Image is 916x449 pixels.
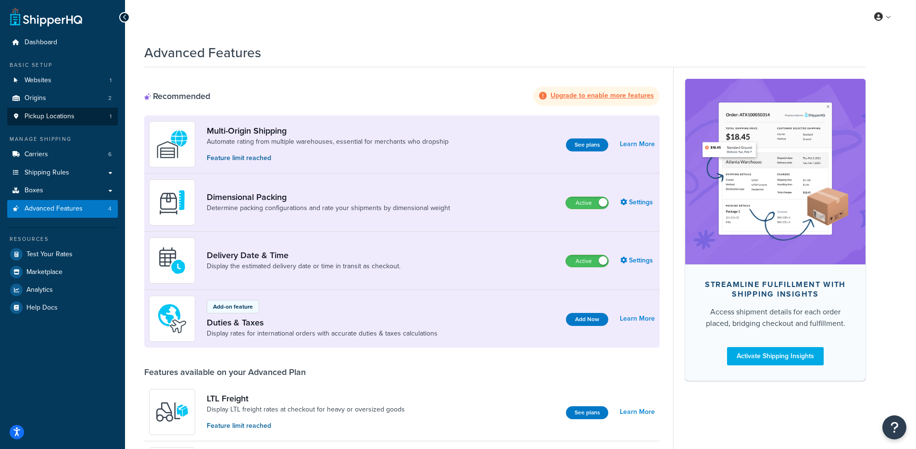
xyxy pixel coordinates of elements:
[155,302,189,336] img: icon-duo-feat-landed-cost-7136b061.png
[110,112,112,121] span: 1
[25,38,57,47] span: Dashboard
[882,415,906,439] button: Open Resource Center
[213,302,253,311] p: Add-on feature
[144,91,210,101] div: Recommended
[207,137,449,147] a: Automate rating from multiple warehouses, essential for merchants who dropship
[25,112,75,121] span: Pickup Locations
[26,304,58,312] span: Help Docs
[26,286,53,294] span: Analytics
[144,367,306,377] div: Features available on your Advanced Plan
[207,125,449,136] a: Multi-Origin Shipping
[207,262,401,271] a: Display the estimated delivery date or time in transit as checkout.
[207,329,438,338] a: Display rates for international orders with accurate duties & taxes calculations
[207,203,450,213] a: Determine packing configurations and rate your shipments by dimensional weight
[7,200,118,218] a: Advanced Features4
[207,421,405,431] p: Feature limit reached
[7,135,118,143] div: Manage Shipping
[155,186,189,219] img: DTVBYsAAAAAASUVORK5CYII=
[620,196,655,209] a: Settings
[7,200,118,218] li: Advanced Features
[108,150,112,159] span: 6
[7,246,118,263] a: Test Your Rates
[620,254,655,267] a: Settings
[7,89,118,107] a: Origins2
[25,150,48,159] span: Carriers
[7,182,118,200] a: Boxes
[155,244,189,277] img: gfkeb5ejjkALwAAAABJRU5ErkJggg==
[207,393,405,404] a: LTL Freight
[25,94,46,102] span: Origins
[155,395,189,429] img: y79ZsPf0fXUFUhFXDzUgf+ktZg5F2+ohG75+v3d2s1D9TjoU8PiyCIluIjV41seZevKCRuEjTPPOKHJsQcmKCXGdfprl3L4q7...
[7,299,118,316] a: Help Docs
[700,93,851,250] img: feature-image-si-e24932ea9b9fcd0ff835db86be1ff8d589347e8876e1638d903ea230a36726be.png
[7,108,118,125] li: Pickup Locations
[26,250,73,259] span: Test Your Rates
[551,90,654,100] strong: Upgrade to enable more features
[207,317,438,328] a: Duties & Taxes
[7,61,118,69] div: Basic Setup
[566,255,608,267] label: Active
[207,250,401,261] a: Delivery Date & Time
[207,192,450,202] a: Dimensional Packing
[566,197,608,209] label: Active
[7,34,118,51] a: Dashboard
[26,268,63,276] span: Marketplace
[110,76,112,85] span: 1
[701,280,850,299] div: Streamline Fulfillment with Shipping Insights
[207,405,405,414] a: Display LTL freight rates at checkout for heavy or oversized goods
[25,187,43,195] span: Boxes
[7,72,118,89] a: Websites1
[620,312,655,325] a: Learn More
[7,235,118,243] div: Resources
[7,281,118,299] a: Analytics
[7,72,118,89] li: Websites
[727,347,824,365] a: Activate Shipping Insights
[7,164,118,182] a: Shipping Rules
[566,313,608,326] button: Add Now
[155,127,189,161] img: WatD5o0RtDAAAAAElFTkSuQmCC
[144,43,261,62] h1: Advanced Features
[566,138,608,151] button: See plans
[25,205,83,213] span: Advanced Features
[207,153,449,163] p: Feature limit reached
[701,306,850,329] div: Access shipment details for each order placed, bridging checkout and fulfillment.
[566,406,608,419] button: See plans
[25,76,51,85] span: Websites
[620,405,655,419] a: Learn More
[7,146,118,163] a: Carriers6
[7,263,118,281] a: Marketplace
[7,89,118,107] li: Origins
[25,169,69,177] span: Shipping Rules
[7,146,118,163] li: Carriers
[108,94,112,102] span: 2
[108,205,112,213] span: 4
[620,137,655,151] a: Learn More
[7,108,118,125] a: Pickup Locations1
